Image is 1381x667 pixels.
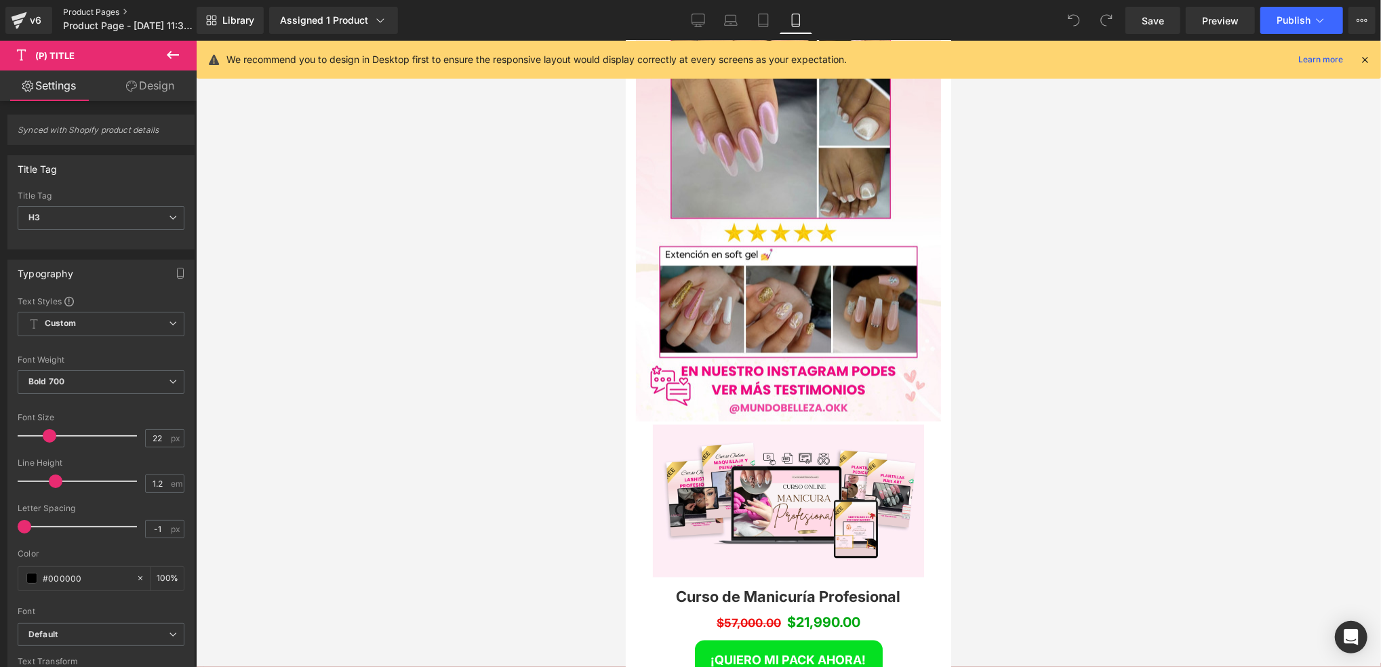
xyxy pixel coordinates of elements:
a: Preview [1186,7,1255,34]
input: Color [43,571,129,586]
span: px [171,525,182,533]
a: Product Pages [63,7,219,18]
button: Publish [1260,7,1343,34]
span: em [171,479,182,488]
span: Publish [1277,15,1310,26]
b: Custom [45,318,76,329]
i: Default [28,629,58,641]
p: We recommend you to design in Desktop first to ensure the responsive layout would display correct... [226,52,847,67]
div: Assigned 1 Product [280,14,387,27]
a: New Library [197,7,264,34]
span: px [171,434,182,443]
a: Learn more [1293,52,1348,68]
div: Open Intercom Messenger [1335,621,1367,653]
a: Mobile [780,7,812,34]
div: Color [18,549,184,559]
button: Undo [1060,7,1087,34]
div: Font [18,607,184,616]
div: Text Styles [18,296,184,306]
span: Save [1142,14,1164,28]
div: Typography [18,260,73,279]
a: Desktop [682,7,715,34]
span: Library [222,14,254,26]
div: Letter Spacing [18,504,184,513]
div: Title Tag [18,191,184,201]
a: Design [101,70,199,101]
span: Product Page - [DATE] 11:38:37 [63,20,193,31]
span: Synced with Shopify product details [18,125,184,144]
a: Curso de Manicuría Profesional [51,548,275,565]
b: Bold 700 [28,376,64,386]
div: v6 [27,12,44,29]
a: Laptop [715,7,747,34]
div: Title Tag [18,156,58,175]
b: H3 [28,212,40,222]
div: Text Transform [18,657,184,666]
span: $57,000.00 [91,576,155,590]
button: More [1348,7,1376,34]
span: $21,990.00 [161,571,235,593]
div: Font Size [18,413,184,422]
button: ¡QUIERO MI PACK AHORA! [69,600,257,641]
div: Line Height [18,458,184,468]
a: Tablet [747,7,780,34]
a: v6 [5,7,52,34]
span: Preview [1202,14,1239,28]
div: % [151,567,184,590]
div: Font Weight [18,355,184,365]
span: (P) Title [35,50,75,61]
span: ¡QUIERO MI PACK AHORA! [85,613,241,627]
button: Redo [1093,7,1120,34]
